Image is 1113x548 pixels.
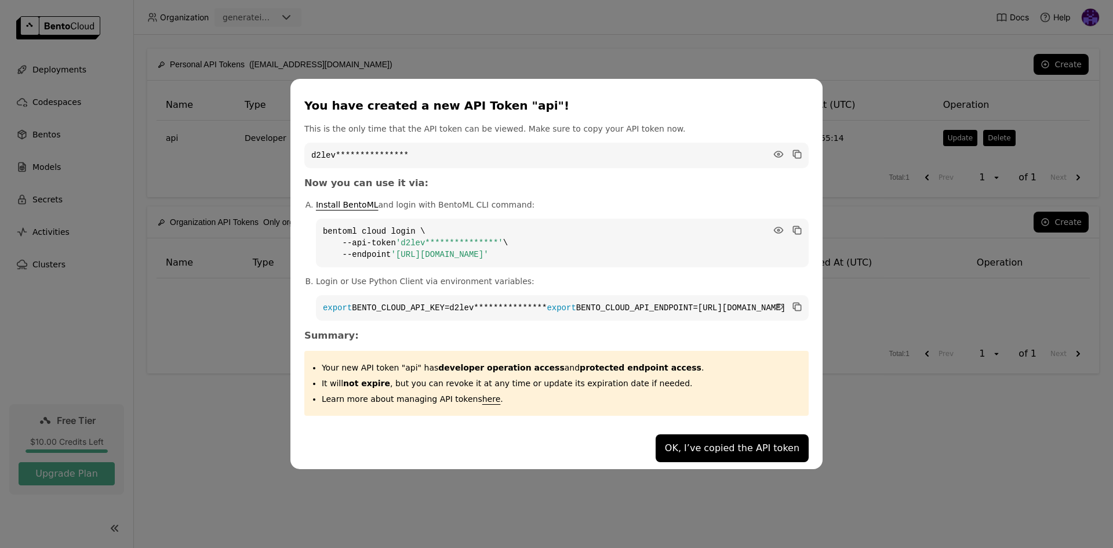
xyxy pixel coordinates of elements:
[323,303,352,313] span: export
[482,394,501,404] a: here
[290,79,823,470] div: dialog
[316,295,809,321] code: BENTO_CLOUD_API_KEY=d2lev*************** BENTO_CLOUD_API_ENDPOINT=[URL][DOMAIN_NAME]
[304,97,804,114] div: You have created a new API Token "api"!
[343,379,390,388] strong: not expire
[316,200,379,209] a: Install BentoML
[547,303,576,313] span: export
[438,363,565,372] strong: developer operation access
[391,250,489,259] span: '[URL][DOMAIN_NAME]'
[316,199,809,211] p: and login with BentoML CLI command:
[322,362,800,373] p: Your new API token "api" has .
[304,330,809,342] h3: Summary:
[438,363,701,372] span: and
[316,275,809,287] p: Login or Use Python Client via environment variables:
[304,177,809,189] h3: Now you can use it via:
[304,123,809,135] p: This is the only time that the API token can be viewed. Make sure to copy your API token now.
[316,219,809,267] code: bentoml cloud login \ --api-token \ --endpoint
[580,363,701,372] strong: protected endpoint access
[322,393,800,405] p: Learn more about managing API tokens .
[322,378,800,389] p: It will , but you can revoke it at any time or update its expiration date if needed.
[656,434,809,462] button: OK, I’ve copied the API token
